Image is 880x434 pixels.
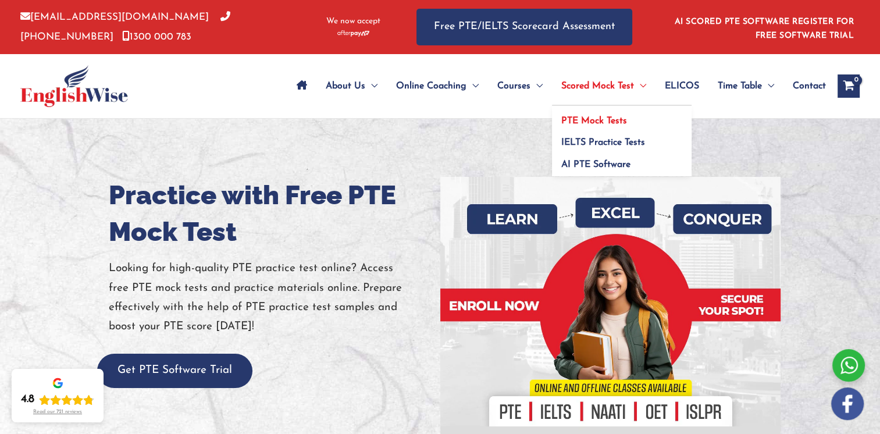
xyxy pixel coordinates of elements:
a: [PHONE_NUMBER] [20,12,230,41]
span: Menu Toggle [365,66,377,106]
img: Afterpay-Logo [337,30,369,37]
span: Menu Toggle [634,66,646,106]
a: AI PTE Software [552,150,692,176]
div: 4.8 [21,393,34,407]
h1: Practice with Free PTE Mock Test [109,177,432,250]
span: Menu Toggle [530,66,543,106]
a: [EMAIL_ADDRESS][DOMAIN_NAME] [20,12,209,22]
a: Free PTE/IELTS Scorecard Assessment [416,9,632,45]
span: ELICOS [665,66,699,106]
a: ELICOS [655,66,708,106]
aside: Header Widget 1 [668,8,860,46]
a: CoursesMenu Toggle [488,66,552,106]
span: IELTS Practice Tests [561,138,645,147]
a: Contact [783,66,826,106]
span: Menu Toggle [762,66,774,106]
span: Contact [793,66,826,106]
a: View Shopping Cart, empty [838,74,860,98]
span: Menu Toggle [466,66,479,106]
span: About Us [326,66,365,106]
span: We now accept [326,16,380,27]
a: IELTS Practice Tests [552,128,692,150]
nav: Site Navigation: Main Menu [287,66,826,106]
span: Scored Mock Test [561,66,634,106]
button: Get PTE Software Trial [97,354,252,388]
img: cropped-ew-logo [20,65,128,107]
a: Get PTE Software Trial [97,365,252,376]
span: PTE Mock Tests [561,116,627,126]
a: PTE Mock Tests [552,106,692,128]
a: 1300 000 783 [122,32,191,42]
span: Time Table [718,66,762,106]
span: Courses [497,66,530,106]
span: Online Coaching [396,66,466,106]
a: Online CoachingMenu Toggle [387,66,488,106]
a: Scored Mock TestMenu Toggle [552,66,655,106]
div: Read our 721 reviews [33,409,82,415]
a: About UsMenu Toggle [316,66,387,106]
a: AI SCORED PTE SOFTWARE REGISTER FOR FREE SOFTWARE TRIAL [675,17,854,40]
div: Rating: 4.8 out of 5 [21,393,94,407]
a: Time TableMenu Toggle [708,66,783,106]
img: white-facebook.png [831,387,864,420]
p: Looking for high-quality PTE practice test online? Access free PTE mock tests and practice materi... [109,259,432,336]
span: AI PTE Software [561,160,630,169]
